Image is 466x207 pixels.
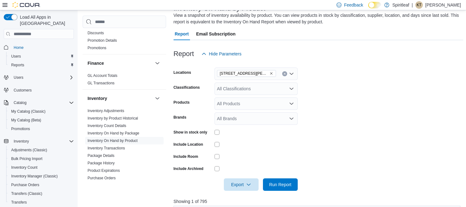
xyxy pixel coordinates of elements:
[11,138,74,145] span: Inventory
[88,146,125,150] a: Inventory Transactions
[174,154,198,159] label: Include Room
[417,1,421,9] span: KT
[14,139,29,144] span: Inventory
[88,116,138,121] span: Inventory by Product Historical
[6,189,76,198] button: Transfers (Classic)
[228,178,255,191] span: Export
[88,45,106,50] span: Promotions
[88,131,139,136] span: Inventory On Hand by Package
[196,28,236,40] span: Email Subscription
[11,99,74,106] span: Catalog
[6,116,76,125] button: My Catalog (Beta)
[9,53,23,60] a: Users
[11,126,30,131] span: Promotions
[174,115,186,120] label: Brands
[17,14,74,26] span: Load All Apps in [GEOGRAPHIC_DATA]
[11,74,26,81] button: Users
[88,123,126,128] span: Inventory Count Details
[88,95,107,101] h3: Inventory
[9,172,60,180] a: Inventory Manager (Classic)
[88,183,101,188] span: Reorder
[88,146,125,151] span: Inventory Transactions
[174,142,203,147] label: Include Location
[209,51,242,57] span: Hide Parameters
[14,75,23,80] span: Users
[11,63,24,68] span: Reports
[6,52,76,61] button: Users
[425,1,461,9] p: [PERSON_NAME]
[9,116,74,124] span: My Catalog (Beta)
[368,2,381,8] input: Dark Mode
[9,125,33,133] a: Promotions
[88,81,115,85] a: GL Transactions
[1,98,76,107] button: Catalog
[6,198,76,207] button: Transfers
[9,199,74,206] span: Transfers
[11,109,46,114] span: My Catalog (Classic)
[1,73,76,82] button: Users
[174,50,194,58] h3: Report
[6,181,76,189] button: Purchase Orders
[175,28,189,40] span: Report
[11,138,31,145] button: Inventory
[174,166,203,171] label: Include Archived
[11,99,29,106] button: Catalog
[9,164,40,171] a: Inventory Count
[11,148,47,153] span: Adjustments (Classic)
[9,155,74,162] span: Bulk Pricing Import
[6,146,76,154] button: Adjustments (Classic)
[83,107,166,199] div: Inventory
[9,190,74,197] span: Transfers (Classic)
[83,29,166,54] div: Discounts & Promotions
[88,153,115,158] a: Package Details
[88,168,120,173] span: Product Expirations
[6,154,76,163] button: Bulk Pricing Import
[88,60,152,66] button: Finance
[1,43,76,52] button: Home
[14,88,32,93] span: Customers
[269,72,273,75] button: Remove 592 - Spiritleaf Scott St (St Catharines) from selection in this group
[269,181,292,188] span: Run Report
[9,116,44,124] a: My Catalog (Beta)
[88,46,106,50] a: Promotions
[9,146,50,154] a: Adjustments (Classic)
[12,2,40,8] img: Cova
[88,139,138,143] a: Inventory On Hand by Product
[263,178,298,191] button: Run Report
[14,45,24,50] span: Home
[88,81,115,86] span: GL Transactions
[174,198,464,205] p: Showing 1 of 795
[9,164,74,171] span: Inventory Count
[289,71,294,76] button: Open list of options
[88,60,104,66] h3: Finance
[154,95,161,102] button: Inventory
[88,31,104,35] a: Discounts
[392,1,409,9] p: Spiritleaf
[88,161,115,165] a: Package History
[11,87,34,94] a: Customers
[11,43,74,51] span: Home
[174,100,190,105] label: Products
[6,107,76,116] button: My Catalog (Classic)
[88,131,139,135] a: Inventory On Hand by Package
[174,70,191,75] label: Locations
[174,12,460,25] div: View a snapshot of inventory availability by product. You can view products in stock by classific...
[88,73,117,78] a: GL Account Totals
[368,8,369,9] span: Dark Mode
[154,59,161,67] button: Finance
[11,156,43,161] span: Bulk Pricing Import
[88,116,138,120] a: Inventory by Product Historical
[9,53,74,60] span: Users
[11,44,26,51] a: Home
[11,191,42,196] span: Transfers (Classic)
[88,109,124,113] a: Inventory Adjustments
[9,146,74,154] span: Adjustments (Classic)
[199,48,244,60] button: Hide Parameters
[11,54,21,59] span: Users
[11,165,38,170] span: Inventory Count
[217,70,276,77] span: 592 - Spiritleaf Scott St (St Catharines)
[6,61,76,69] button: Reports
[289,116,294,121] button: Open list of options
[415,1,423,9] div: Kyle T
